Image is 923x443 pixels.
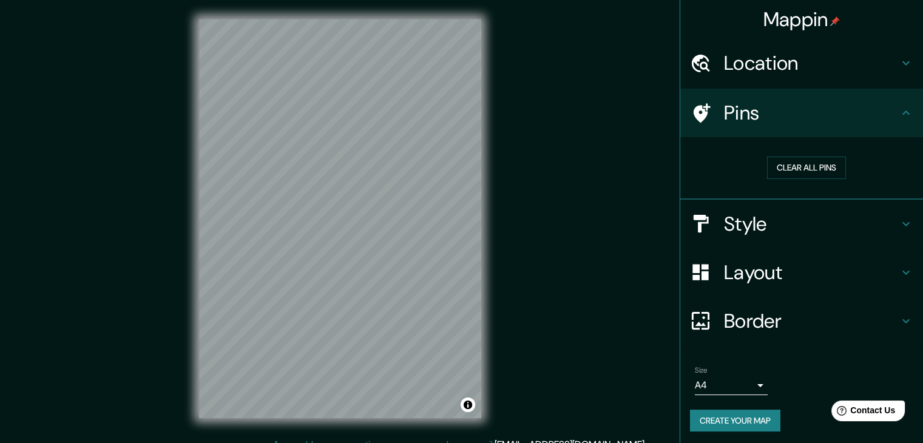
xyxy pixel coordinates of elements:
div: Location [680,39,923,87]
div: Border [680,297,923,345]
iframe: Help widget launcher [815,396,910,430]
h4: Layout [724,260,899,285]
div: A4 [695,376,768,395]
div: Style [680,200,923,248]
h4: Style [724,212,899,236]
button: Create your map [690,410,780,432]
div: Layout [680,248,923,297]
h4: Location [724,51,899,75]
canvas: Map [199,19,481,418]
h4: Mappin [763,7,840,32]
label: Size [695,365,708,375]
button: Clear all pins [767,157,846,179]
div: Pins [680,89,923,137]
img: pin-icon.png [830,16,840,26]
h4: Pins [724,101,899,125]
button: Toggle attribution [461,397,475,412]
h4: Border [724,309,899,333]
